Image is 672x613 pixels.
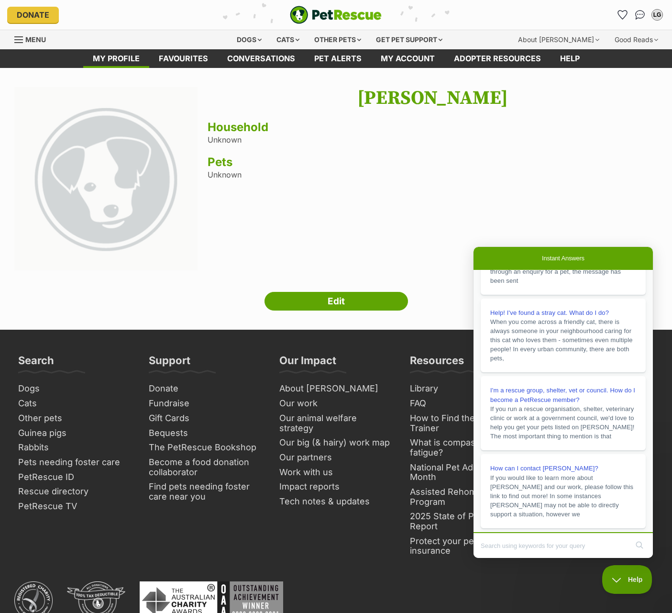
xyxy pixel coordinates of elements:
[145,396,266,411] a: Fundraise
[14,30,53,47] a: Menu
[406,509,527,534] a: 2025 State of Pet Adoption Report
[371,49,444,68] a: My account
[145,455,266,479] a: Become a food donation collaborator
[14,499,135,514] a: PetRescue TV
[275,479,397,494] a: Impact reports
[14,484,135,499] a: Rescue directory
[406,435,527,460] a: What is compassion fatigue?
[551,49,589,68] a: Help
[275,450,397,465] a: Our partners
[14,426,135,441] a: Guinea pigs
[208,156,658,169] h3: Pets
[14,440,135,455] a: Rabbits
[279,354,336,373] h3: Our Impact
[650,7,665,22] button: My account
[406,411,527,435] a: How to Find the Right Dog Trainer
[7,7,59,23] a: Donate
[145,381,266,396] a: Donate
[602,565,653,594] iframe: Help Scout Beacon - Close
[308,30,368,49] div: Other pets
[410,354,464,373] h3: Resources
[14,411,135,426] a: Other pets
[25,35,46,44] span: Menu
[406,381,527,396] a: Library
[275,465,397,480] a: Work with us
[145,479,266,504] a: Find pets needing foster care near you
[406,534,527,558] a: Protect your pet with pet insurance
[14,455,135,470] a: Pets needing foster care
[14,470,135,485] a: PetRescue ID
[608,30,665,49] div: Good Reads
[632,7,648,22] a: Conversations
[474,247,653,558] iframe: Help Scout Beacon - Live Chat, Contact Form, and Knowledge Base
[149,49,218,68] a: Favourites
[230,30,268,49] div: Dogs
[275,396,397,411] a: Our work
[145,426,266,441] a: Bequests
[406,396,527,411] a: FAQ
[369,30,449,49] div: Get pet support
[290,6,382,24] img: logo-e224e6f780fb5917bec1dbf3a21bbac754714ae5b6737aabdf751b685950b380.svg
[218,49,305,68] a: conversations
[615,7,630,22] a: Favourites
[208,121,658,134] h3: Household
[406,460,527,485] a: National Pet Adoption Month
[14,87,198,270] img: large_default-f37c3b2ddc539b7721ffdbd4c88987add89f2ef0fd77a71d0d44a6cf3104916e.png
[275,435,397,450] a: Our big (& hairy) work map
[275,411,397,435] a: Our animal welfare strategy
[406,485,527,509] a: Assisted Rehoming Program
[444,49,551,68] a: Adopter resources
[270,30,306,49] div: Cats
[145,411,266,426] a: Gift Cards
[652,10,662,20] div: LG
[14,396,135,411] a: Cats
[83,49,149,68] a: My profile
[18,354,54,373] h3: Search
[14,381,135,396] a: Dogs
[145,440,266,455] a: The PetRescue Bookshop
[305,49,371,68] a: Pet alerts
[275,494,397,509] a: Tech notes & updates
[275,381,397,396] a: About [PERSON_NAME]
[264,292,408,311] a: Edit
[615,7,665,22] ul: Account quick links
[149,354,190,373] h3: Support
[208,87,658,273] div: Unknown Unknown
[635,10,645,20] img: chat-41dd97257d64d25036548639549fe6c8038ab92f7586957e7f3b1b290dea8141.svg
[208,87,658,109] h1: [PERSON_NAME]
[290,6,382,24] a: PetRescue
[511,30,606,49] div: About [PERSON_NAME]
